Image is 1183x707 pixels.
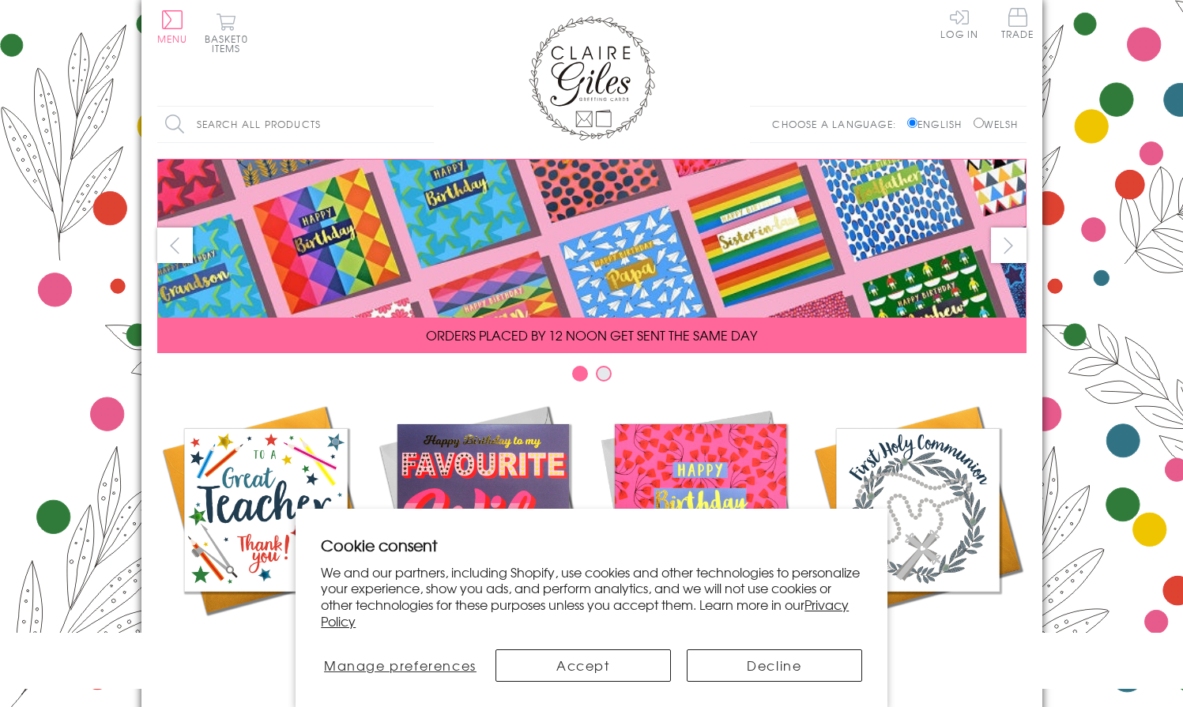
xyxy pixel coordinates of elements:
h2: Cookie consent [321,534,862,556]
button: Manage preferences [321,649,479,682]
span: Manage preferences [324,656,477,675]
a: Log In [940,8,978,39]
a: Academic [157,401,375,649]
button: Decline [687,649,862,682]
button: Carousel Page 2 [596,366,612,382]
label: Welsh [974,117,1019,131]
a: Trade [1001,8,1034,42]
img: Claire Giles Greetings Cards [529,16,655,141]
span: Menu [157,32,188,46]
input: Welsh [974,118,984,128]
input: Search all products [157,107,434,142]
span: Academic [225,630,307,649]
a: New Releases [375,401,592,649]
span: Communion and Confirmation [850,630,985,668]
button: next [991,228,1027,263]
a: Communion and Confirmation [809,401,1027,668]
button: Basket0 items [205,13,248,53]
span: 0 items [212,32,248,55]
p: We and our partners, including Shopify, use cookies and other technologies to personalize your ex... [321,564,862,630]
span: Trade [1001,8,1034,39]
p: Choose a language: [772,117,904,131]
button: Menu [157,10,188,43]
div: Carousel Pagination [157,365,1027,389]
a: Privacy Policy [321,595,849,630]
input: Search [418,107,434,142]
label: English [907,117,970,131]
input: English [907,118,917,128]
span: ORDERS PLACED BY 12 NOON GET SENT THE SAME DAY [426,325,757,344]
a: Birthdays [592,401,809,649]
button: prev [157,228,193,263]
button: Carousel Page 1 (Current Slide) [572,366,588,382]
button: Accept [495,649,671,682]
